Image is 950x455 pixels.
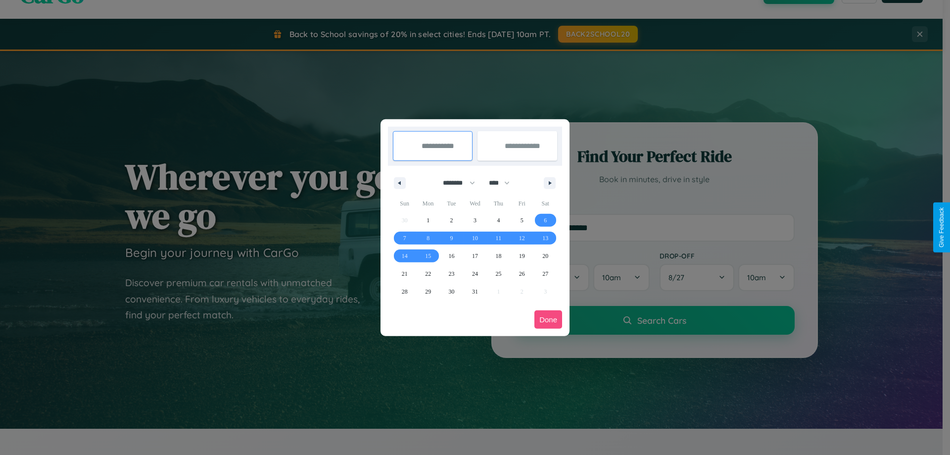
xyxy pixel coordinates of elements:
button: 10 [463,229,486,247]
button: 31 [463,283,486,301]
span: 24 [472,265,478,283]
span: 17 [472,247,478,265]
span: 25 [495,265,501,283]
button: 2 [440,211,463,229]
button: 5 [510,211,533,229]
span: 1 [427,211,429,229]
button: 7 [393,229,416,247]
span: 7 [403,229,406,247]
span: 10 [472,229,478,247]
button: 30 [440,283,463,301]
button: 27 [534,265,557,283]
button: 13 [534,229,557,247]
span: 6 [544,211,547,229]
span: 8 [427,229,429,247]
button: 1 [416,211,439,229]
span: 19 [519,247,525,265]
span: 2 [450,211,453,229]
button: 20 [534,247,557,265]
button: 9 [440,229,463,247]
span: 22 [425,265,431,283]
button: 28 [393,283,416,301]
button: 15 [416,247,439,265]
span: 23 [449,265,455,283]
span: 20 [542,247,548,265]
span: Thu [487,196,510,211]
button: 6 [534,211,557,229]
span: Fri [510,196,533,211]
span: 9 [450,229,453,247]
button: 21 [393,265,416,283]
div: Give Feedback [938,207,945,248]
span: 27 [542,265,548,283]
button: 22 [416,265,439,283]
button: 11 [487,229,510,247]
button: 23 [440,265,463,283]
span: 5 [521,211,523,229]
span: Sun [393,196,416,211]
span: 12 [519,229,525,247]
span: 16 [449,247,455,265]
button: 17 [463,247,486,265]
span: 28 [402,283,408,301]
span: Sat [534,196,557,211]
button: 25 [487,265,510,283]
button: 12 [510,229,533,247]
button: 16 [440,247,463,265]
span: 30 [449,283,455,301]
button: Done [534,310,562,329]
span: 26 [519,265,525,283]
span: Tue [440,196,463,211]
span: 14 [402,247,408,265]
button: 18 [487,247,510,265]
span: 11 [496,229,502,247]
button: 4 [487,211,510,229]
span: 31 [472,283,478,301]
button: 26 [510,265,533,283]
button: 24 [463,265,486,283]
button: 3 [463,211,486,229]
span: 29 [425,283,431,301]
span: 13 [542,229,548,247]
span: 4 [497,211,500,229]
button: 8 [416,229,439,247]
span: Mon [416,196,439,211]
button: 19 [510,247,533,265]
span: 21 [402,265,408,283]
button: 29 [416,283,439,301]
span: 15 [425,247,431,265]
span: Wed [463,196,486,211]
span: 3 [474,211,476,229]
button: 14 [393,247,416,265]
span: 18 [495,247,501,265]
